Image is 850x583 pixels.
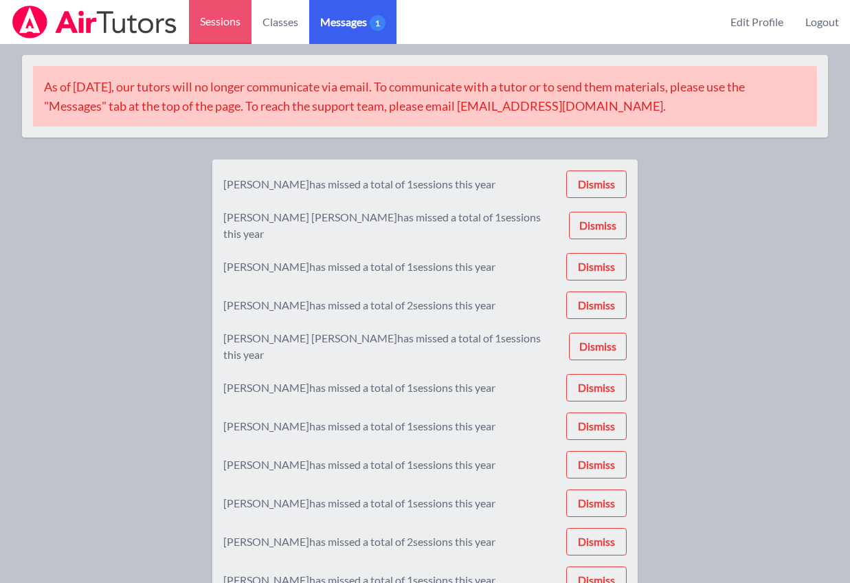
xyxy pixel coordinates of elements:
div: [PERSON_NAME] has missed a total of 2 sessions this year [223,297,495,313]
button: Dismiss [566,451,627,478]
div: [PERSON_NAME] has missed a total of 2 sessions this year [223,533,495,550]
div: As of [DATE], our tutors will no longer communicate via email. To communicate with a tutor or to ... [33,66,817,126]
div: [PERSON_NAME] [PERSON_NAME] has missed a total of 1 sessions this year [223,209,557,242]
div: [PERSON_NAME] has missed a total of 1 sessions this year [223,495,495,511]
button: Dismiss [566,253,627,280]
div: [PERSON_NAME] [PERSON_NAME] has missed a total of 1 sessions this year [223,330,557,363]
img: Airtutors Logo [11,5,178,38]
div: [PERSON_NAME] has missed a total of 1 sessions this year [223,456,495,473]
button: Dismiss [566,412,627,440]
button: Dismiss [566,528,627,555]
span: 1 [370,15,385,31]
button: Dismiss [566,374,627,401]
div: [PERSON_NAME] has missed a total of 1 sessions this year [223,258,495,275]
div: [PERSON_NAME] has missed a total of 1 sessions this year [223,176,495,192]
div: [PERSON_NAME] has missed a total of 1 sessions this year [223,418,495,434]
div: [PERSON_NAME] has missed a total of 1 sessions this year [223,379,495,396]
button: Dismiss [566,489,627,517]
span: Messages [320,14,385,30]
button: Dismiss [569,212,627,239]
button: Dismiss [566,291,627,319]
button: Dismiss [569,333,627,360]
button: Dismiss [566,170,627,198]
